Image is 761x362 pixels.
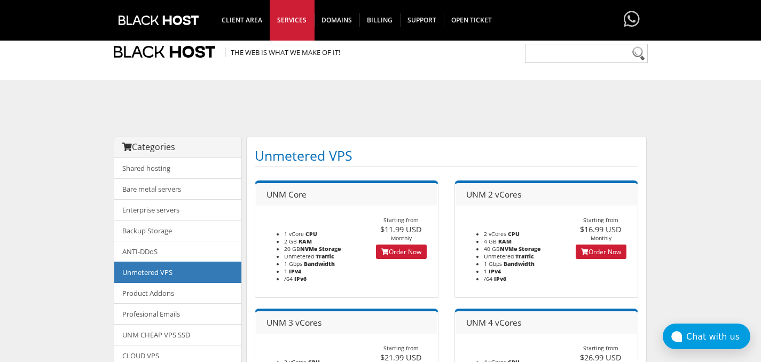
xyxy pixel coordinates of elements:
[114,282,241,304] a: Product Addons
[466,188,521,200] span: UNM 2 vCores
[525,44,648,63] input: Need help?
[484,238,497,245] span: 4 GB
[580,224,622,234] span: $16.99 USD
[466,317,521,328] span: UNM 4 vCores
[400,13,444,27] span: Support
[515,253,534,260] b: Traffic
[289,267,301,275] b: IPv4
[305,230,317,238] b: CPU
[270,13,315,27] span: SERVICES
[314,13,360,27] span: Domains
[284,275,293,282] span: /64
[266,188,307,200] span: UNM Core
[266,317,321,328] span: UNM 3 vCores
[500,245,517,253] b: NVMe
[380,224,422,234] span: $11.99 USD
[284,267,287,275] span: 1
[498,238,512,245] b: RAM
[284,253,314,260] span: Unmetered
[114,303,241,325] a: Profesional Emails
[494,275,506,282] b: IPv6
[122,143,233,152] h3: Categories
[576,245,626,259] a: Order Now
[519,245,540,253] b: Storage
[299,238,312,245] b: RAM
[284,230,304,238] span: 1 vCore
[284,238,297,245] span: 2 GB
[376,245,427,259] a: Order Now
[484,260,502,267] span: 1 Gbps
[444,13,499,27] span: Open Ticket
[114,158,241,179] a: Shared hosting
[294,275,307,282] b: IPv6
[304,260,335,267] b: Bandwidth
[114,220,241,241] a: Backup Storage
[319,245,341,253] b: Storage
[484,230,506,238] span: 2 vCores
[114,241,241,262] a: ANTI-DDoS
[300,245,317,253] b: NVMe
[484,253,514,260] span: Unmetered
[359,13,401,27] span: Billing
[508,230,520,238] b: CPU
[114,199,241,221] a: Enterprise servers
[484,275,492,282] span: /64
[255,145,638,167] h1: Unmetered VPS
[284,260,302,267] span: 1 Gbps
[484,245,517,253] span: 40 GB
[686,332,750,342] div: Chat with us
[114,178,241,200] a: Bare metal servers
[365,216,438,242] div: Starting from Monthly
[484,267,487,275] span: 1
[225,48,340,57] span: The Web is what we make of it!
[114,262,241,283] a: Unmetered VPS
[663,324,750,349] button: Chat with us
[564,216,638,242] div: Starting from Monthly
[489,267,501,275] b: IPv4
[504,260,535,267] b: Bandwidth
[214,13,270,27] span: CLIENT AREA
[284,245,317,253] span: 20 GB
[114,324,241,345] a: UNM CHEAP VPS SSD
[316,253,334,260] b: Traffic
